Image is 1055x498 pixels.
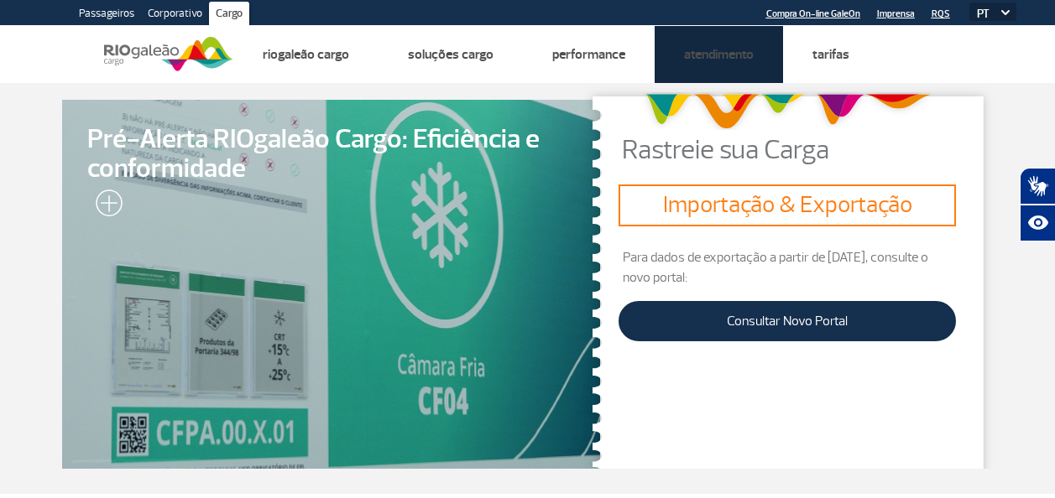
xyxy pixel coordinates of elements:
a: Cargo [209,2,249,29]
a: Riogaleão Cargo [263,46,349,63]
a: Consultar Novo Portal [619,301,956,341]
a: Pré-Alerta RIOgaleão Cargo: Eficiência e conformidade [62,100,601,469]
a: Passageiros [72,2,141,29]
button: Abrir recursos assistivos. [1020,205,1055,241]
a: Tarifas [812,46,849,63]
button: Abrir tradutor de língua de sinais. [1020,168,1055,205]
p: Para dados de exportação a partir de [DATE], consulte o novo portal: [619,247,956,288]
a: Corporativo [141,2,209,29]
a: Performance [552,46,625,63]
p: Rastreie sua Carga [622,137,993,163]
span: Pré-Alerta RIOgaleão Cargo: Eficiência e conformidade [87,125,576,184]
div: Plugin de acessibilidade da Hand Talk. [1020,168,1055,241]
a: Soluções Cargo [408,46,494,63]
a: Atendimento [684,46,754,63]
a: RQS [932,8,950,19]
a: Imprensa [877,8,915,19]
img: leia-mais [87,189,123,223]
h3: Importação & Exportação [625,191,949,220]
a: Compra On-line GaleOn [766,8,860,19]
img: grafismo [639,86,937,137]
